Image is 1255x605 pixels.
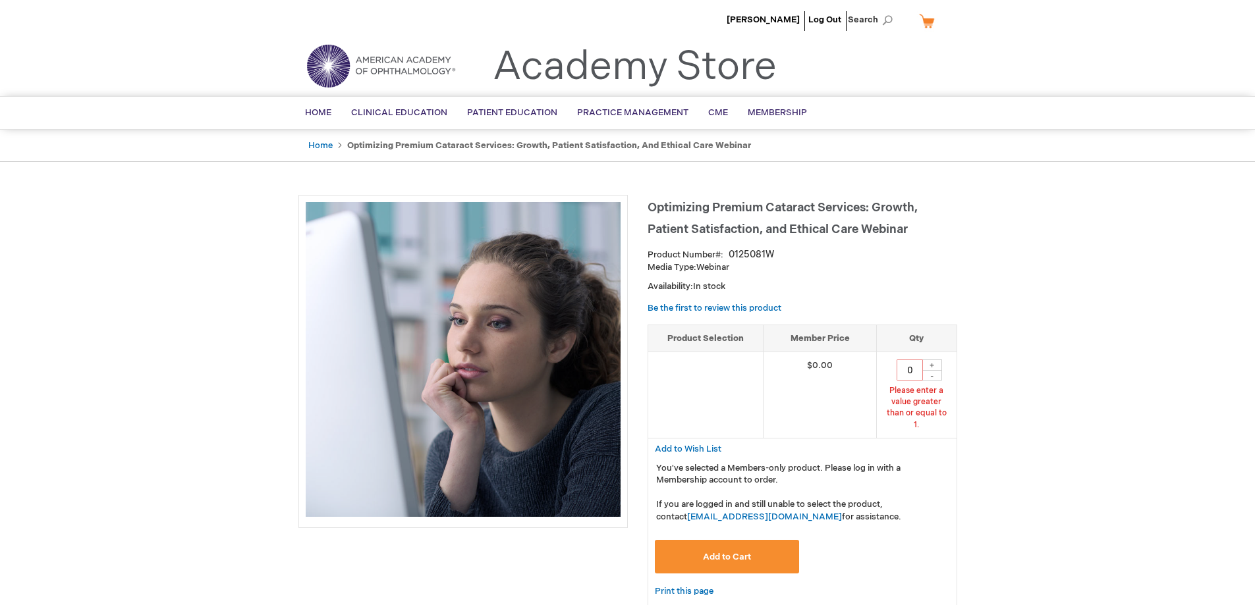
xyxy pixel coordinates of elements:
span: In stock [693,281,725,292]
a: Be the first to review this product [648,303,781,313]
p: Webinar [648,261,957,274]
span: Clinical Education [351,107,447,118]
span: Search [848,7,898,33]
th: Product Selection [648,325,764,352]
th: Member Price [764,325,877,352]
a: [EMAIL_ADDRESS][DOMAIN_NAME] [687,512,842,522]
span: Patient Education [467,107,557,118]
strong: Media Type: [648,262,696,273]
strong: Product Number [648,250,723,260]
img: Optimizing Premium Cataract Services: Growth, Patient Satisfaction, and Ethical Care Webinar [306,202,621,517]
span: CME [708,107,728,118]
a: Log Out [808,14,841,25]
a: Print this page [655,583,713,600]
button: Add to Cart [655,540,800,573]
div: + [922,359,942,371]
a: Academy Store [493,43,777,91]
span: Practice Management [577,107,688,118]
span: Add to Wish List [655,444,721,454]
span: Home [305,107,331,118]
a: Home [308,140,333,151]
span: Membership [748,107,807,118]
td: $0.00 [764,352,877,438]
span: Add to Cart [703,552,751,562]
a: [PERSON_NAME] [727,14,800,25]
p: You've selected a Members-only product. Please log in with a Membership account to order. If you ... [656,462,949,523]
th: Qty [877,325,957,352]
div: - [922,370,942,381]
strong: Optimizing Premium Cataract Services: Growth, Patient Satisfaction, and Ethical Care Webinar [347,140,751,151]
span: Optimizing Premium Cataract Services: Growth, Patient Satisfaction, and Ethical Care Webinar [648,201,918,236]
div: 0125081W [729,248,774,261]
div: Please enter a value greater than or equal to 1. [883,385,949,431]
p: Availability: [648,280,957,293]
input: Qty [897,359,923,381]
a: Add to Wish List [655,443,721,454]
